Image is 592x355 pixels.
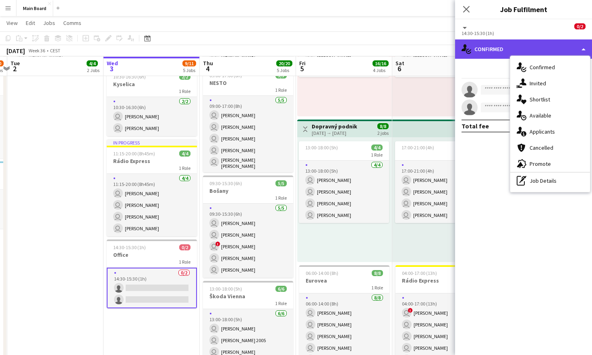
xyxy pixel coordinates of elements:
app-job-card: 14:30-15:30 (1h)0/2Office1 Role0/214:30-15:30 (1h) [107,239,197,308]
app-job-card: 13:00-18:00 (5h)4/41 Role4/413:00-18:00 (5h) [PERSON_NAME] [PERSON_NAME] [PERSON_NAME] [PERSON_NAME] [299,141,389,223]
h3: NESTO [203,79,293,87]
span: 14:30-15:30 (1h) [113,244,146,250]
span: Edit [26,19,35,27]
span: 1 Role [179,259,190,265]
div: 4 Jobs [373,67,388,73]
span: 1 Role [371,285,383,291]
div: 2 jobs [377,129,389,136]
span: Week 36 [27,47,47,54]
span: 4/4 [87,60,98,66]
span: Cancelled [530,144,553,151]
app-card-role: 4/411:15-20:00 (8h45m) [PERSON_NAME] [PERSON_NAME] [PERSON_NAME] [PERSON_NAME] [107,174,197,236]
h3: Office [107,251,197,258]
span: Thu [203,60,213,67]
app-job-card: 17:00-21:00 (4h)4/41 Role4/417:00-21:00 (4h) [PERSON_NAME] [PERSON_NAME] [PERSON_NAME] [PERSON_NAME] [395,141,485,223]
div: 5 Jobs [183,67,196,73]
div: CEST [50,47,60,54]
span: 6/6 [275,286,287,292]
span: View [6,19,18,27]
span: 9/11 [182,60,196,66]
a: View [3,18,21,28]
span: Invited [530,80,546,87]
span: ! [408,308,413,313]
span: 5/5 [275,180,287,186]
h3: Bošany [203,187,293,194]
span: Jobs [43,19,55,27]
span: 17:00-21:00 (4h) [402,144,434,151]
span: 10:30-16:30 (6h) [113,74,146,80]
span: 1 Role [179,88,190,94]
h3: Rádio Express [395,277,486,284]
span: 8/8 [377,123,389,129]
span: Tue [10,60,20,67]
span: 0/2 [179,244,190,250]
h3: Dopravný podnik [312,123,357,130]
span: 11:15-20:00 (8h45m) [113,151,155,157]
h3: Rádio Express [107,157,197,165]
button: Main Board [17,0,53,16]
span: 09:30-15:30 (6h) [209,180,242,186]
div: 2 Jobs [87,67,99,73]
div: [DATE] → [DATE] [312,130,357,136]
a: Edit [23,18,38,28]
h3: Kyselica [107,80,197,88]
span: 2/2 [179,74,190,80]
div: Total fee [462,122,489,130]
div: Confirmed [455,39,592,59]
app-card-role: 5/509:00-17:00 (8h) [PERSON_NAME] [PERSON_NAME] [PERSON_NAME] [PERSON_NAME] [PERSON_NAME] [PERSON... [203,96,293,172]
app-card-role: 4/417:00-21:00 (4h) [PERSON_NAME] [PERSON_NAME] [PERSON_NAME] [PERSON_NAME] [395,161,485,223]
div: [DATE] [6,47,25,55]
app-card-role: 5/509:30-15:30 (6h) [PERSON_NAME] [PERSON_NAME] ![PERSON_NAME] [PERSON_NAME] [PERSON_NAME] [203,204,293,278]
span: Confirmed [530,64,555,71]
span: 0/2 [574,23,586,29]
app-card-role: 2/210:30-16:30 (6h) [PERSON_NAME] [PERSON_NAME] [107,97,197,136]
div: Job Details [510,173,590,189]
span: Sat [395,60,404,67]
span: 1 Role [371,152,383,158]
span: 4 [202,64,213,73]
span: 06:00-14:00 (8h) [306,270,338,276]
span: 1 Role [275,87,287,93]
span: Wed [107,60,118,67]
span: 3 [106,64,118,73]
span: 20/20 [276,60,292,66]
span: 1 Role [275,300,287,306]
span: 4/4 [371,144,383,151]
span: 16/16 [373,60,389,66]
span: Comms [63,19,81,27]
span: 1 Role [179,165,190,171]
span: 13:00-18:00 (5h) [305,144,338,151]
span: Fri [299,60,306,67]
span: 5 [298,64,306,73]
h3: Eurovea [299,277,389,284]
app-job-card: In progress11:15-20:00 (8h45m)4/4Rádio Express1 Role4/411:15-20:00 (8h45m) [PERSON_NAME] [PERSON_... [107,139,197,236]
app-job-card: 09:30-15:30 (6h)5/5Bošany1 Role5/509:30-15:30 (6h) [PERSON_NAME] [PERSON_NAME] ![PERSON_NAME] [PE... [203,175,293,278]
app-job-card: In progress10:30-16:30 (6h)2/2Kyselica1 Role2/210:30-16:30 (6h) [PERSON_NAME] [PERSON_NAME] [107,62,197,136]
app-card-role: 0/214:30-15:30 (1h) [107,268,197,308]
span: 2 [9,64,20,73]
span: 6 [394,64,404,73]
span: Promote [530,160,551,167]
span: Applicants [530,128,555,135]
app-card-role: 4/413:00-18:00 (5h) [PERSON_NAME] [PERSON_NAME] [PERSON_NAME] [PERSON_NAME] [299,161,389,223]
div: 14:30-15:30 (1h) [462,30,586,36]
div: 5 Jobs [277,67,292,73]
a: Jobs [40,18,58,28]
span: Available [530,112,551,119]
div: In progress [107,139,197,146]
a: Comms [60,18,85,28]
span: 4/4 [179,151,190,157]
span: 1 Role [275,195,287,201]
span: ! [215,241,220,246]
h3: Job Fulfilment [455,4,592,14]
app-job-card: 09:00-17:00 (8h)5/5NESTO1 Role5/509:00-17:00 (8h) [PERSON_NAME] [PERSON_NAME] [PERSON_NAME] [PERS... [203,68,293,172]
span: 13:00-18:00 (5h) [209,286,242,292]
h3: Škoda Vienna [203,293,293,300]
span: 04:00-17:00 (13h) [402,270,437,276]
